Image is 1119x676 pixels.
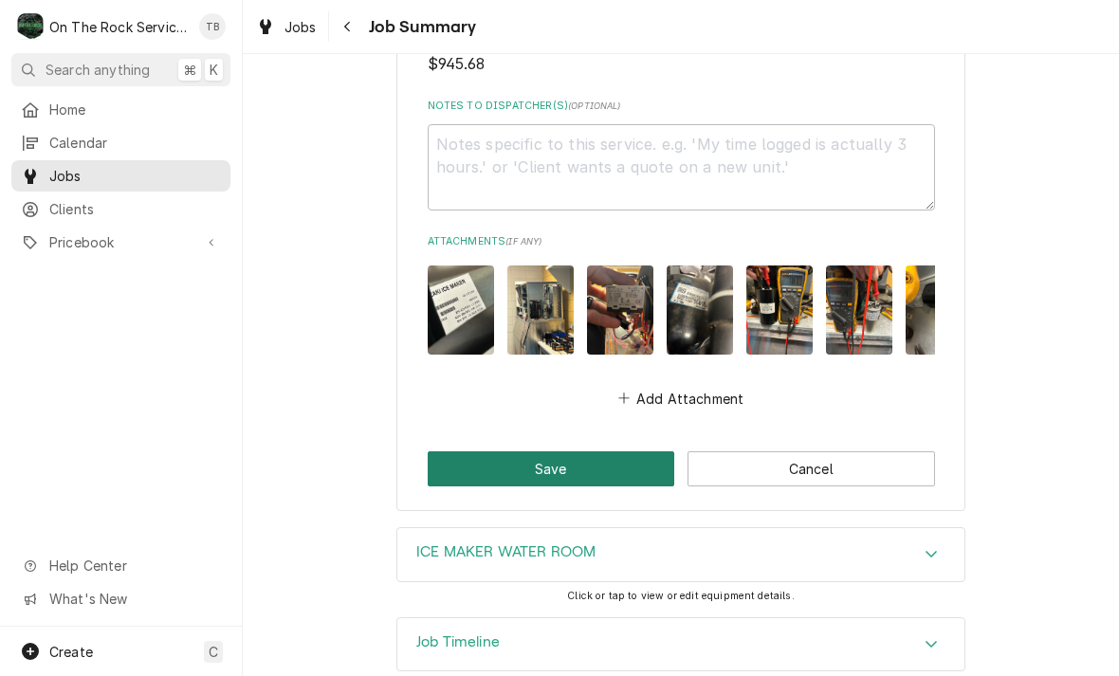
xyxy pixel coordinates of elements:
[428,53,935,76] span: Subtotal
[49,133,221,153] span: Calendar
[17,13,44,40] div: O
[428,99,935,114] label: Notes to Dispatcher(s)
[284,17,317,37] span: Jobs
[397,618,964,671] button: Accordion Details Expand Trigger
[428,99,935,210] div: Notes to Dispatcher(s)
[199,13,226,40] div: TB
[428,451,935,486] div: Button Group Row
[49,589,219,609] span: What's New
[49,17,189,37] div: On The Rock Services
[363,14,477,40] span: Job Summary
[428,234,935,249] label: Attachments
[199,13,226,40] div: Todd Brady's Avatar
[183,60,196,80] span: ⌘
[49,100,221,119] span: Home
[49,166,221,186] span: Jobs
[17,13,44,40] div: On The Rock Services's Avatar
[46,60,150,80] span: Search anything
[11,550,230,581] a: Go to Help Center
[587,265,653,354] img: MN8wgBmFTmCUk5FHSb7w
[568,100,621,111] span: ( optional )
[906,265,972,354] img: HT6m2wDkTVuou8hNr2Ls
[428,234,935,411] div: Attachments
[11,94,230,125] a: Home
[397,528,964,581] button: Accordion Details Expand Trigger
[505,236,541,247] span: ( if any )
[667,265,733,354] img: 4Vtmn0L9RD2LTFsXpO3h
[428,451,675,486] button: Save
[746,265,813,354] img: V9fPyD5XR7WJBVhEiw4d
[428,35,935,76] div: Subtotal
[11,160,230,192] a: Jobs
[397,528,964,581] div: Accordion Header
[49,232,193,252] span: Pricebook
[11,53,230,86] button: Search anything⌘K
[49,644,93,660] span: Create
[428,265,494,354] img: LsjNVMNcQ2ynRuUVJPFk
[49,556,219,576] span: Help Center
[416,543,596,561] h3: ICE MAKER WATER ROOM
[397,618,964,671] div: Accordion Header
[11,193,230,225] a: Clients
[333,11,363,42] button: Navigate back
[396,617,965,672] div: Job Timeline
[209,642,218,662] span: C
[49,199,221,219] span: Clients
[210,60,218,80] span: K
[11,583,230,614] a: Go to What's New
[248,11,324,43] a: Jobs
[11,127,230,158] a: Calendar
[567,590,795,602] span: Click or tap to view or edit equipment details.
[428,451,935,486] div: Button Group
[416,633,500,651] h3: Job Timeline
[507,265,574,354] img: d7sy6aBrRuhTPnoXByHZ
[826,265,892,354] img: pa1LRpjSy6R7zwdcZS5A
[396,527,965,582] div: ICE MAKER WATER ROOM
[11,227,230,258] a: Go to Pricebook
[615,385,747,411] button: Add Attachment
[688,451,935,486] button: Cancel
[428,55,486,73] span: $945.68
